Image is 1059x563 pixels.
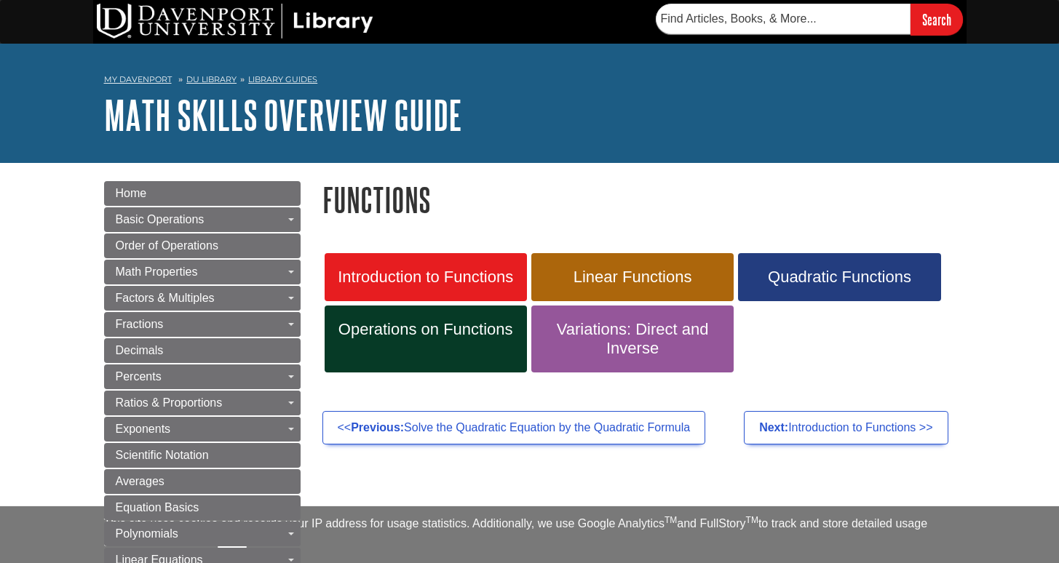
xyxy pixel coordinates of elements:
[325,306,527,372] a: Operations on Functions
[104,443,301,468] a: Scientific Notation
[104,522,301,546] a: Polynomials
[759,421,788,434] strong: Next:
[104,70,956,93] nav: breadcrumb
[665,515,677,525] sup: TM
[116,265,198,278] span: Math Properties
[248,74,317,84] a: Library Guides
[531,306,734,372] a: Variations: Direct and Inverse
[116,423,171,435] span: Exponents
[322,411,706,444] a: <<Previous:Solve the Quadratic Equation by the Quadratic Formula
[116,292,215,304] span: Factors & Multiples
[351,421,404,434] strong: Previous:
[104,391,301,415] a: Ratios & Proportions
[322,181,956,218] h1: Functions
[116,344,164,356] span: Decimals
[336,268,516,287] span: Introduction to Functions
[116,501,199,514] span: Equation Basics
[738,253,940,301] a: Quadratic Functions
[104,286,301,311] a: Factors & Multiples
[116,475,164,487] span: Averages
[104,92,462,137] a: Math Skills Overview Guide
[104,495,301,520] a: Equation Basics
[746,515,758,525] sup: TM
[104,417,301,442] a: Exponents
[116,187,147,199] span: Home
[325,253,527,301] a: Introduction to Functions
[104,207,301,232] a: Basic Operations
[104,364,301,389] a: Percents
[104,181,301,206] a: Home
[97,4,373,39] img: DU Library
[656,4,911,34] input: Find Articles, Books, & More...
[104,338,301,363] a: Decimals
[116,370,162,383] span: Percents
[104,233,301,258] a: Order of Operations
[336,320,516,339] span: Operations on Functions
[116,527,178,540] span: Polynomials
[116,318,164,330] span: Fractions
[531,253,734,301] a: Linear Functions
[542,320,723,358] span: Variations: Direct and Inverse
[186,74,237,84] a: DU Library
[744,411,948,444] a: Next:Introduction to Functions >>
[656,4,963,35] form: Searches DU Library's articles, books, and more
[749,268,929,287] span: Quadratic Functions
[104,260,301,284] a: Math Properties
[104,469,301,494] a: Averages
[116,396,223,409] span: Ratios & Proportions
[116,239,218,252] span: Order of Operations
[116,213,205,225] span: Basic Operations
[911,4,963,35] input: Search
[542,268,723,287] span: Linear Functions
[116,449,209,461] span: Scientific Notation
[104,73,172,86] a: My Davenport
[104,515,956,554] div: This site uses cookies and records your IP address for usage statistics. Additionally, we use Goo...
[104,312,301,337] a: Fractions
